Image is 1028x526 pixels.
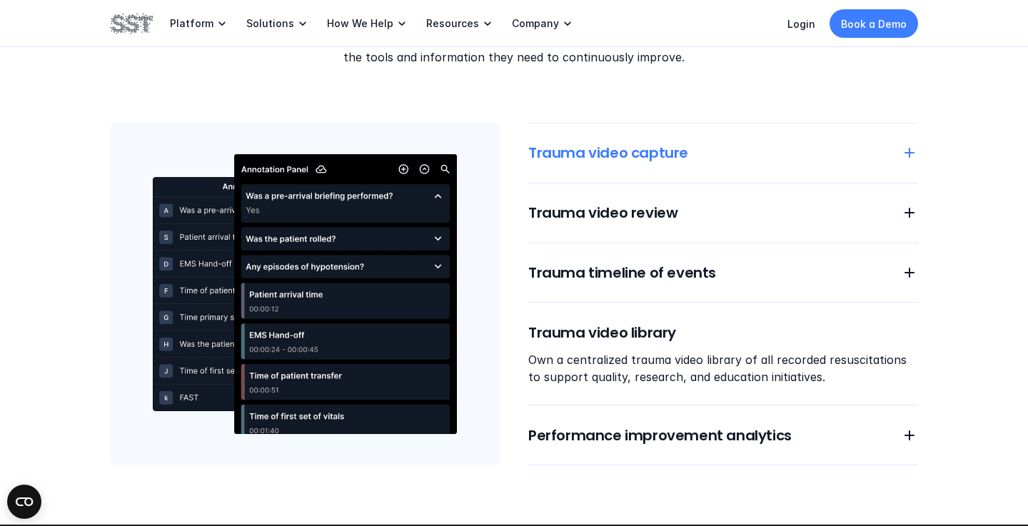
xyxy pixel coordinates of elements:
[327,17,393,30] p: How We Help
[528,263,884,283] h6: Trauma timeline of events
[271,31,756,66] p: Our all-in-one trauma solution is intentionally designed to provide trauma teams with the tools a...
[528,143,884,163] h6: Trauma video capture
[7,485,41,519] button: Open CMP widget
[170,17,213,30] p: Platform
[426,17,479,30] p: Resources
[528,203,884,223] h6: Trauma video review
[528,351,918,385] p: Own a centralized trauma video library of all recorded resuscitations to support quality, researc...
[528,425,884,445] h6: Performance improvement analytics
[528,323,918,343] h6: Trauma video library
[787,18,815,30] a: Login
[110,123,500,465] img: trauma metrics from Trauma Black Box
[830,9,918,38] a: Book a Demo
[246,17,294,30] p: Solutions
[841,16,907,31] p: Book a Demo
[110,11,153,36] img: SST logo
[512,17,559,30] p: Company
